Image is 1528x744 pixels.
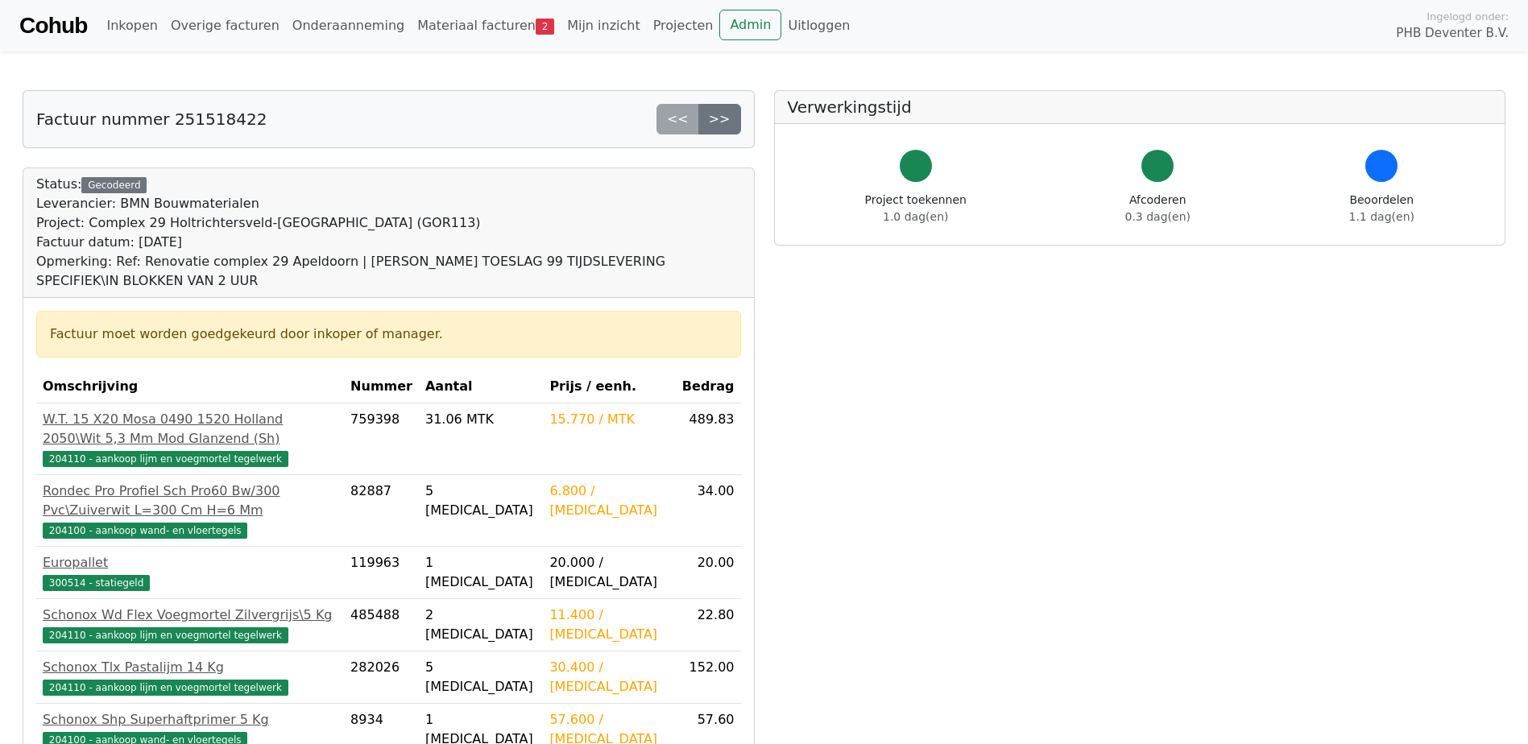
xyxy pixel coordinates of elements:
div: Opmerking: Ref: Renovatie complex 29 Apeldoorn | [PERSON_NAME] TOESLAG 99 TIJDSLEVERING SPECIFIEK... [36,252,741,291]
span: 204110 - aankoop lijm en voegmortel tegelwerk [43,627,288,643]
div: 11.400 / [MEDICAL_DATA] [549,606,668,644]
div: Schonox Wd Flex Voegmortel Zilvergrijs\5 Kg [43,606,337,625]
div: Rondec Pro Profiel Sch Pro60 Bw/300 Pvc\Zuiverwit L=300 Cm H=6 Mm [43,482,337,520]
th: Bedrag [674,370,740,403]
a: Schonox Tlx Pastalijm 14 Kg204110 - aankoop lijm en voegmortel tegelwerk [43,658,337,696]
a: Inkopen [100,10,164,42]
a: W.T. 15 X20 Mosa 0490 1520 Holland 2050\Wit 5,3 Mm Mod Glanzend (Sh)204110 - aankoop lijm en voeg... [43,410,337,468]
a: Onderaanneming [286,10,411,42]
h5: Factuur nummer 251518422 [36,110,267,129]
div: Gecodeerd [81,177,147,193]
h5: Verwerkingstijd [788,97,1493,117]
span: 0.3 dag(en) [1125,210,1191,223]
div: 6.800 / [MEDICAL_DATA] [549,482,668,520]
span: 1.0 dag(en) [883,210,948,223]
a: Projecten [647,10,720,42]
div: 2 [MEDICAL_DATA] [425,606,536,644]
a: Cohub [19,6,87,45]
td: 82887 [344,475,419,547]
span: 204100 - aankoop wand- en vloertegels [43,523,247,539]
th: Prijs / eenh. [543,370,674,403]
th: Omschrijving [36,370,344,403]
a: Overige facturen [164,10,286,42]
td: 34.00 [674,475,740,547]
td: 282026 [344,651,419,704]
div: Project toekennen [865,192,967,225]
td: 489.83 [674,403,740,475]
td: 485488 [344,599,419,651]
th: Nummer [344,370,419,403]
div: Schonox Tlx Pastalijm 14 Kg [43,658,337,677]
div: Status: [36,175,741,291]
div: Europallet [43,553,337,572]
th: Aantal [419,370,543,403]
div: Leverancier: BMN Bouwmaterialen [36,194,741,213]
td: 20.00 [674,547,740,599]
td: 22.80 [674,599,740,651]
span: 204110 - aankoop lijm en voegmortel tegelwerk [43,451,288,467]
a: Admin [719,10,781,40]
div: W.T. 15 X20 Mosa 0490 1520 Holland 2050\Wit 5,3 Mm Mod Glanzend (Sh) [43,410,337,448]
div: 20.000 / [MEDICAL_DATA] [549,553,668,592]
div: 31.06 MTK [425,410,536,429]
div: Schonox Shp Superhaftprimer 5 Kg [43,710,337,730]
td: 119963 [344,547,419,599]
span: 1.1 dag(en) [1349,210,1414,223]
span: 204110 - aankoop lijm en voegmortel tegelwerk [43,680,288,696]
div: Project: Complex 29 Holtrichtersveld-[GEOGRAPHIC_DATA] (GOR113) [36,213,741,233]
td: 152.00 [674,651,740,704]
div: 1 [MEDICAL_DATA] [425,553,536,592]
span: PHB Deventer B.V. [1396,24,1509,43]
span: 2 [536,19,554,35]
div: Factuur moet worden goedgekeurd door inkoper of manager. [50,324,727,344]
a: Schonox Wd Flex Voegmortel Zilvergrijs\5 Kg204110 - aankoop lijm en voegmortel tegelwerk [43,606,337,644]
a: Rondec Pro Profiel Sch Pro60 Bw/300 Pvc\Zuiverwit L=300 Cm H=6 Mm204100 - aankoop wand- en vloert... [43,482,337,539]
div: 30.400 / [MEDICAL_DATA] [549,658,668,696]
span: Ingelogd onder: [1427,9,1509,24]
a: >> [698,104,741,134]
div: 15.770 / MTK [549,410,668,429]
div: 5 [MEDICAL_DATA] [425,658,536,696]
a: Uitloggen [781,10,856,42]
a: Materiaal facturen2 [411,10,561,42]
div: Afcoderen [1125,192,1191,225]
div: Beoordelen [1349,192,1414,225]
a: Mijn inzicht [561,10,647,42]
div: 5 [MEDICAL_DATA] [425,482,536,520]
a: Europallet300514 - statiegeld [43,553,337,592]
td: 759398 [344,403,419,475]
div: Factuur datum: [DATE] [36,233,741,252]
span: 300514 - statiegeld [43,575,150,591]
